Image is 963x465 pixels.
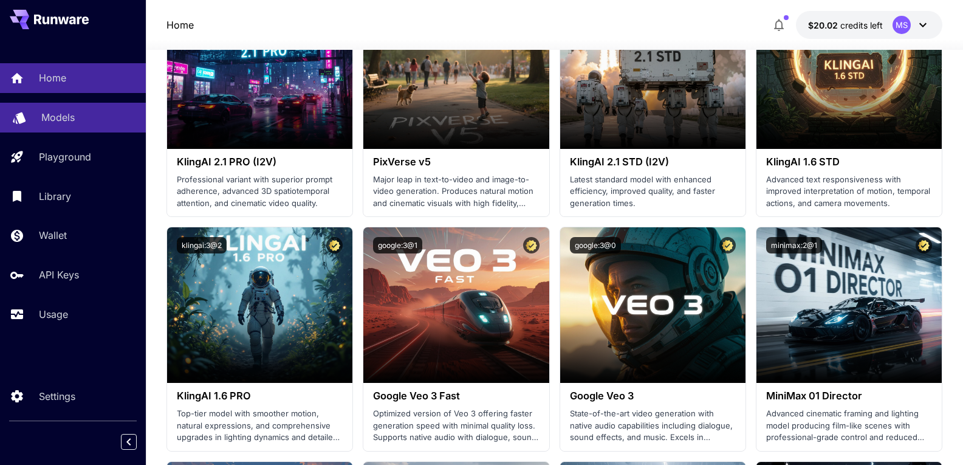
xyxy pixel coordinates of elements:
button: klingai:3@2 [177,237,227,253]
p: API Keys [39,267,79,282]
button: Collapse sidebar [121,434,137,450]
p: Models [41,110,75,125]
h3: PixVerse v5 [373,156,539,168]
button: $20.0158MS [796,11,942,39]
p: Advanced text responsiveness with improved interpretation of motion, temporal actions, and camera... [766,174,932,210]
p: Major leap in text-to-video and image-to-video generation. Produces natural motion and cinematic ... [373,174,539,210]
button: Certified Model – Vetted for best performance and includes a commercial license. [916,237,932,253]
p: Home [39,71,66,85]
h3: KlingAI 1.6 STD [766,156,932,168]
span: $20.02 [808,20,840,30]
button: Certified Model – Vetted for best performance and includes a commercial license. [719,237,736,253]
span: credits left [840,20,883,30]
h3: Google Veo 3 Fast [373,390,539,402]
img: alt [756,227,942,383]
button: Certified Model – Vetted for best performance and includes a commercial license. [523,237,540,253]
p: State-of-the-art video generation with native audio capabilities including dialogue, sound effect... [570,408,736,444]
div: MS [893,16,911,34]
a: Home [166,18,194,32]
p: Top-tier model with smoother motion, natural expressions, and comprehensive upgrades in lighting ... [177,408,343,444]
p: Wallet [39,228,67,243]
p: Advanced cinematic framing and lighting model producing film-like scenes with professional-grade ... [766,408,932,444]
div: $20.0158 [808,19,883,32]
p: Professional variant with superior prompt adherence, advanced 3D spatiotemporal attention, and ci... [177,174,343,210]
h3: MiniMax 01 Director [766,390,932,402]
nav: breadcrumb [166,18,194,32]
p: Playground [39,150,91,164]
h3: KlingAI 2.1 PRO (I2V) [177,156,343,168]
img: alt [560,227,745,383]
p: Latest standard model with enhanced efficiency, improved quality, and faster generation times. [570,174,736,210]
h3: KlingAI 1.6 PRO [177,390,343,402]
h3: KlingAI 2.1 STD (I2V) [570,156,736,168]
button: Certified Model – Vetted for best performance and includes a commercial license. [326,237,343,253]
button: minimax:2@1 [766,237,822,253]
p: Usage [39,307,68,322]
button: google:3@1 [373,237,422,253]
img: alt [363,227,549,383]
div: Collapse sidebar [130,431,146,453]
h3: Google Veo 3 [570,390,736,402]
p: Settings [39,389,75,404]
p: Library [39,189,71,204]
p: Optimized version of Veo 3 offering faster generation speed with minimal quality loss. Supports n... [373,408,539,444]
button: google:3@0 [570,237,621,253]
img: alt [167,227,352,383]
